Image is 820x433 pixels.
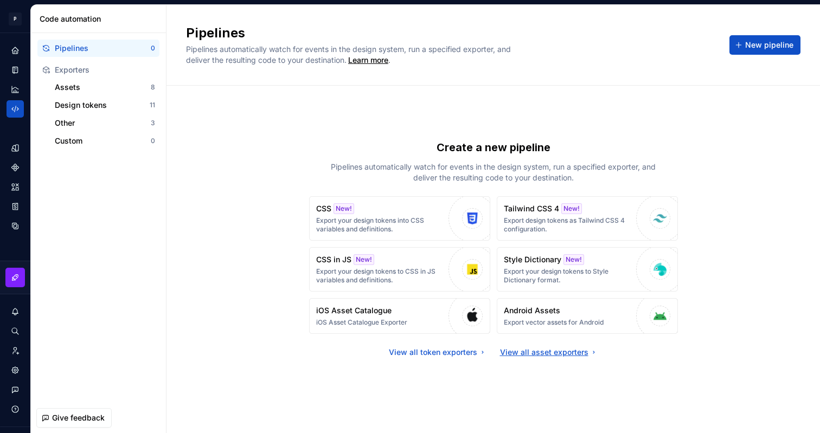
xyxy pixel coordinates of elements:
[504,318,604,327] p: Export vector assets for Android
[563,254,584,265] div: New!
[151,83,155,92] div: 8
[186,44,513,64] span: Pipelines automatically watch for events in the design system, run a specified exporter, and deli...
[7,178,24,196] a: Assets
[7,81,24,98] a: Analytics
[316,254,351,265] p: CSS in JS
[55,64,155,75] div: Exporters
[497,196,678,241] button: Tailwind CSS 4New!Export design tokens as Tailwind CSS 4 configuration.
[561,203,582,214] div: New!
[55,43,151,54] div: Pipelines
[309,247,490,292] button: CSS in JSNew!Export your design tokens to CSS in JS variables and definitions.
[40,14,162,24] div: Code automation
[504,254,561,265] p: Style Dictionary
[36,408,112,428] button: Give feedback
[151,137,155,145] div: 0
[500,347,598,358] a: View all asset exporters
[7,61,24,79] a: Documentation
[7,139,24,157] a: Design tokens
[37,40,159,57] button: Pipelines0
[309,196,490,241] button: CSSNew!Export your design tokens into CSS variables and definitions.
[52,412,105,423] span: Give feedback
[7,381,24,398] button: Contact support
[55,135,151,146] div: Custom
[389,347,487,358] a: View all token exporters
[50,79,159,96] button: Assets8
[7,100,24,118] a: Code automation
[7,198,24,215] a: Storybook stories
[497,298,678,334] button: Android AssetsExport vector assets for Android
[729,35,800,55] button: New pipeline
[7,322,24,340] button: Search ⌘K
[150,101,155,109] div: 11
[55,100,150,111] div: Design tokens
[7,361,24,379] a: Settings
[347,56,390,64] span: .
[504,267,631,285] p: Export your design tokens to Style Dictionary format.
[334,203,354,214] div: New!
[504,216,631,234] p: Export design tokens as Tailwind CSS 4 configuration.
[7,303,24,320] button: Notifications
[504,305,560,316] p: Android Assets
[151,119,155,127] div: 3
[7,217,24,235] a: Data sources
[316,216,443,234] p: Export your design tokens into CSS variables and definitions.
[348,55,388,66] a: Learn more
[437,140,550,155] p: Create a new pipeline
[50,132,159,150] button: Custom0
[354,254,374,265] div: New!
[50,96,159,114] button: Design tokens11
[50,114,159,132] button: Other3
[151,44,155,53] div: 0
[7,342,24,359] a: Invite team
[316,318,407,327] p: iOS Asset Catalogue Exporter
[504,203,559,214] p: Tailwind CSS 4
[7,42,24,59] a: Home
[186,24,716,42] h2: Pipelines
[2,7,28,30] button: P
[745,40,793,50] span: New pipeline
[9,12,22,25] div: P
[497,247,678,292] button: Style DictionaryNew!Export your design tokens to Style Dictionary format.
[55,82,151,93] div: Assets
[316,267,443,285] p: Export your design tokens to CSS in JS variables and definitions.
[316,203,331,214] p: CSS
[331,161,656,183] p: Pipelines automatically watch for events in the design system, run a specified exporter, and deli...
[55,118,151,128] div: Other
[316,305,392,316] p: iOS Asset Catalogue
[7,159,24,176] a: Components
[309,298,490,334] button: iOS Asset CatalogueiOS Asset Catalogue Exporter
